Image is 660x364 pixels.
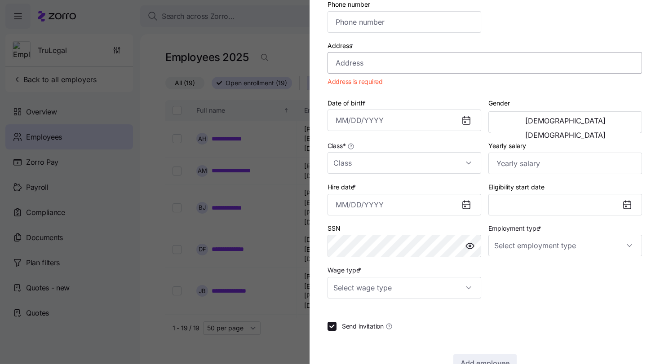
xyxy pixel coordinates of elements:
[328,77,383,86] span: Address is required
[488,98,510,108] label: Gender
[525,117,606,124] span: [DEMOGRAPHIC_DATA]
[328,194,481,215] input: MM/DD/YYYY
[525,132,606,139] span: [DEMOGRAPHIC_DATA]
[328,277,481,298] input: Select wage type
[328,182,358,192] label: Hire date
[488,224,543,233] label: Employment type
[328,41,355,51] label: Address
[328,152,481,174] input: Class
[488,235,642,256] input: Select employment type
[328,110,481,131] input: MM/DD/YYYY
[488,153,642,174] input: Yearly salary
[328,98,368,108] label: Date of birth
[328,52,642,74] input: Address
[342,322,384,331] span: Send invitation
[488,182,545,192] label: Eligibility start date
[328,265,363,275] label: Wage type
[328,11,481,33] input: Phone number
[488,141,526,151] label: Yearly salary
[328,224,341,233] label: SSN
[328,141,346,150] span: Class *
